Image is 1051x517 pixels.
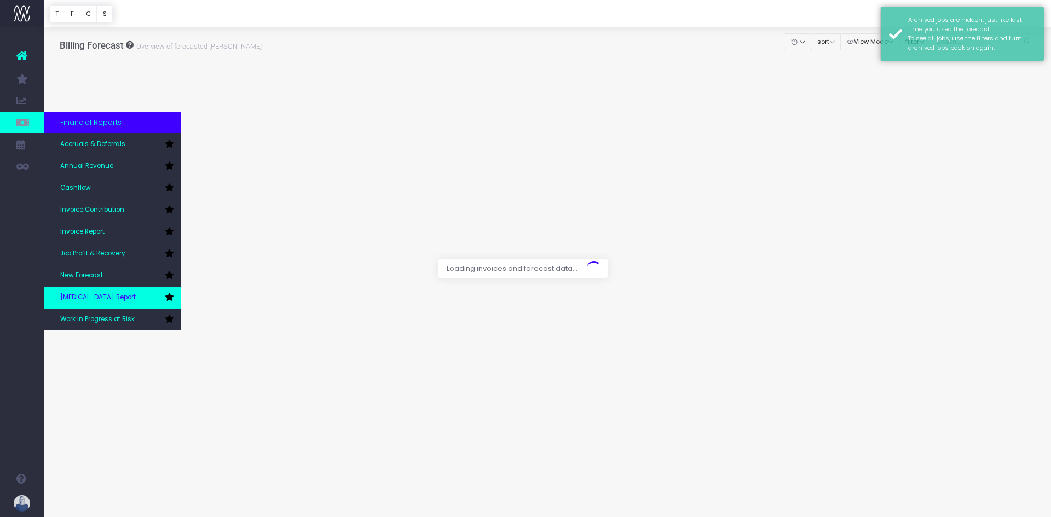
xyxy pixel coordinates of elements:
button: S [96,5,113,22]
button: F [65,5,80,22]
a: Invoice Contribution [44,199,181,221]
span: Invoice Contribution [60,205,124,215]
div: Archived jobs are hidden, just like last time you used the forecast. To see all jobs, use the fil... [908,15,1036,53]
span: Accruals & Deferrals [60,140,125,149]
a: [MEDICAL_DATA] Report [44,287,181,309]
span: Job Profit & Recovery [60,249,125,259]
a: Accruals & Deferrals [44,133,181,155]
span: [MEDICAL_DATA] Report [60,293,136,303]
button: C [80,5,97,22]
div: Vertical button group [49,5,113,22]
span: Work In Progress at Risk [60,315,135,324]
a: New Forecast [44,265,181,287]
span: New Forecast [60,271,103,281]
button: T [49,5,65,22]
a: Annual Revenue [44,155,181,177]
span: Annual Revenue [60,161,113,171]
span: Cashflow [60,183,91,193]
img: images/default_profile_image.png [14,495,30,512]
a: Cashflow [44,177,181,199]
span: Loading invoices and forecast data... [438,259,586,278]
span: Invoice Report [60,227,105,237]
a: Invoice Report [44,221,181,243]
a: Job Profit & Recovery [44,243,181,265]
span: Financial Reports [60,117,122,128]
a: Work In Progress at Risk [44,309,181,330]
